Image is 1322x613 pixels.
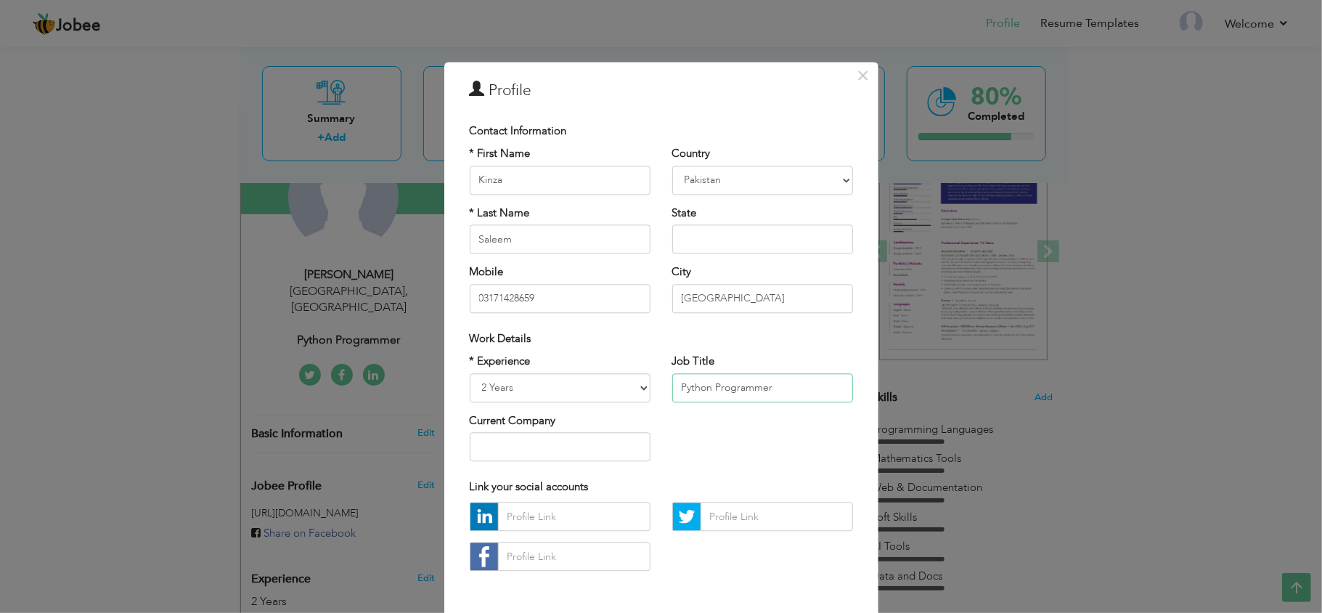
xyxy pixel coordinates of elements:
[701,503,853,532] input: Profile Link
[672,147,711,162] label: Country
[470,479,589,494] span: Link your social accounts
[857,62,869,89] span: ×
[470,206,530,221] label: * Last Name
[470,543,498,571] img: facebook
[672,265,692,280] label: City
[672,354,715,370] label: Job Title
[672,206,697,221] label: State
[470,331,531,346] span: Work Details
[470,354,531,370] label: * Experience
[852,64,875,87] button: Close
[673,503,701,531] img: Twitter
[470,503,498,531] img: linkedin
[470,265,504,280] label: Mobile
[470,147,531,162] label: * First Name
[470,80,853,102] h3: Profile
[470,123,567,138] span: Contact Information
[470,413,556,429] label: Current Company
[498,503,650,532] input: Profile Link
[498,543,650,572] input: Profile Link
